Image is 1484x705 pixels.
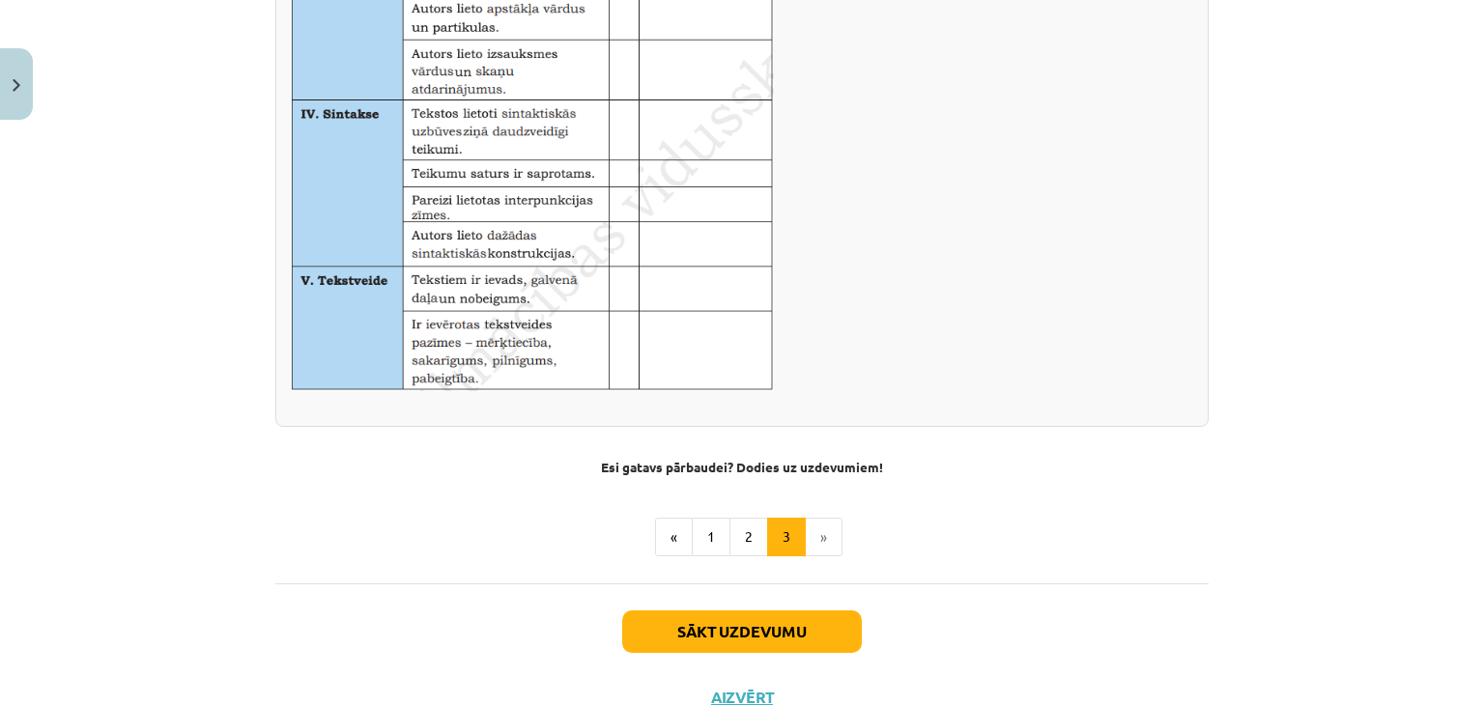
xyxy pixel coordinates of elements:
[692,518,730,556] button: 1
[729,518,768,556] button: 2
[655,518,693,556] button: «
[601,458,883,475] strong: Esi gatavs pārbaudei? Dodies uz uzdevumiem!
[622,610,862,653] button: Sākt uzdevumu
[13,79,20,92] img: icon-close-lesson-0947bae3869378f0d4975bcd49f059093ad1ed9edebbc8119c70593378902aed.svg
[767,518,806,556] button: 3
[275,518,1209,556] nav: Page navigation example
